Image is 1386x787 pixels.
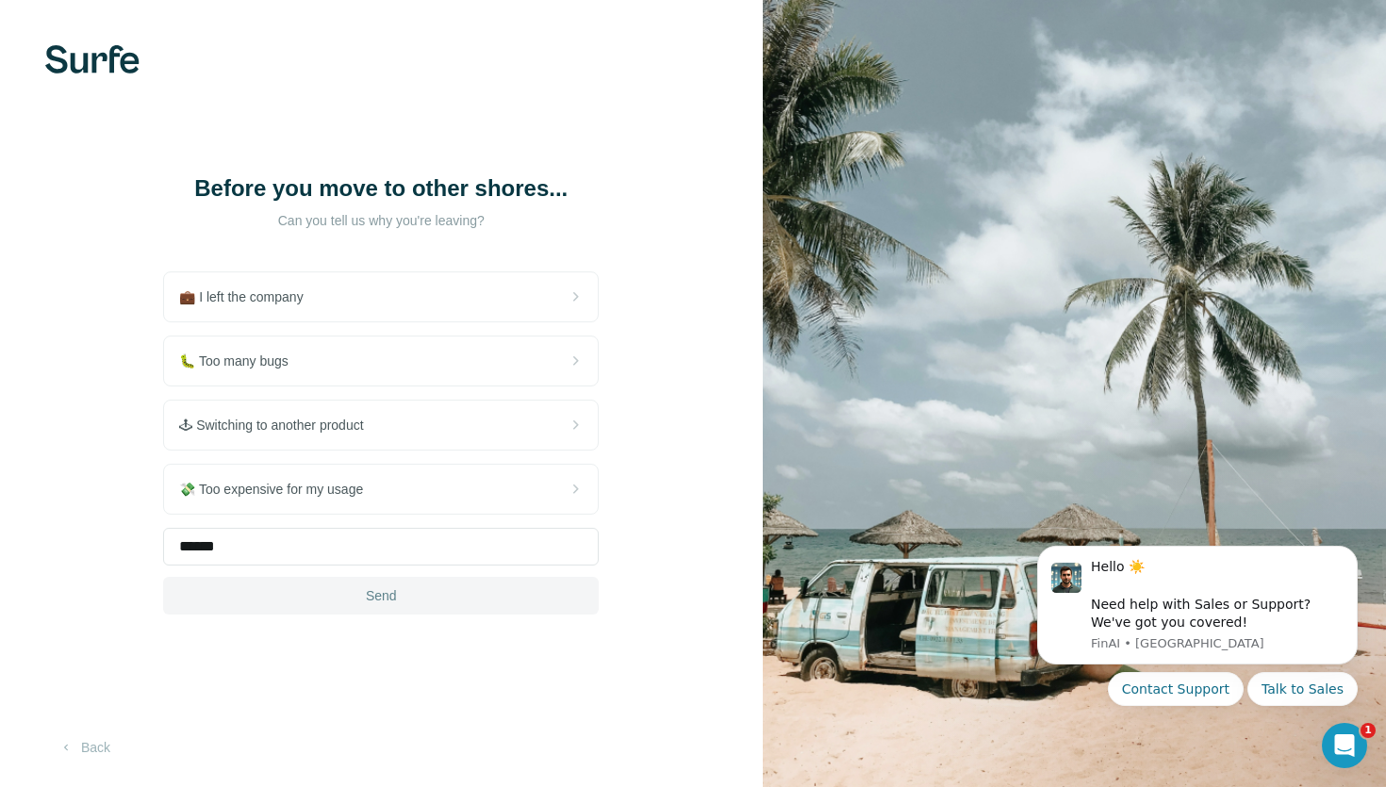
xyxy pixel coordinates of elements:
img: Surfe's logo [45,45,140,74]
button: Back [45,730,124,764]
span: 🐛 Too many bugs [179,352,304,370]
iframe: Intercom notifications mensaje [1009,522,1386,778]
span: Send [366,586,397,605]
button: Send [163,577,599,615]
iframe: Intercom live chat [1322,723,1367,768]
span: 1 [1361,723,1376,738]
span: 🕹 Switching to another product [179,416,378,434]
span: 💼 I left the company [179,287,318,306]
p: Can you tell us why you're leaving? [192,211,569,230]
span: 💸 Too expensive for my usage [179,480,378,499]
h1: Before you move to other shores... [192,173,569,204]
